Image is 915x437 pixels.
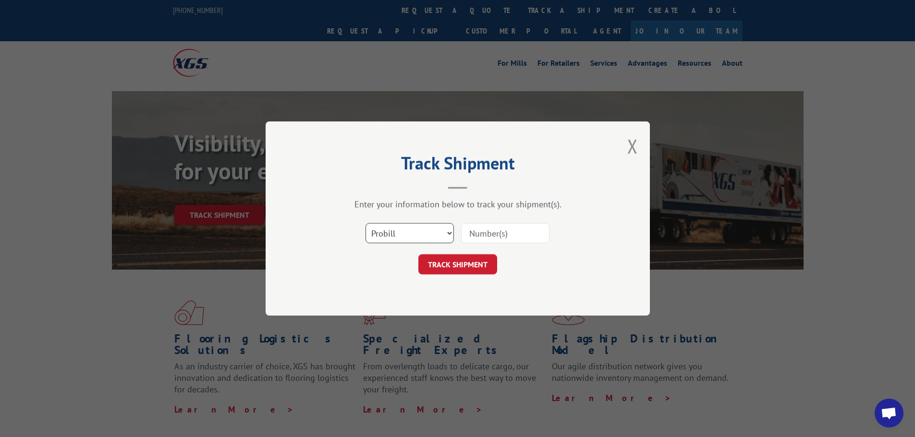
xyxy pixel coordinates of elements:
input: Number(s) [461,223,549,243]
button: TRACK SHIPMENT [418,254,497,274]
h2: Track Shipment [314,156,602,175]
div: Open chat [875,399,903,427]
div: Enter your information below to track your shipment(s). [314,199,602,210]
button: Close modal [627,133,638,159]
